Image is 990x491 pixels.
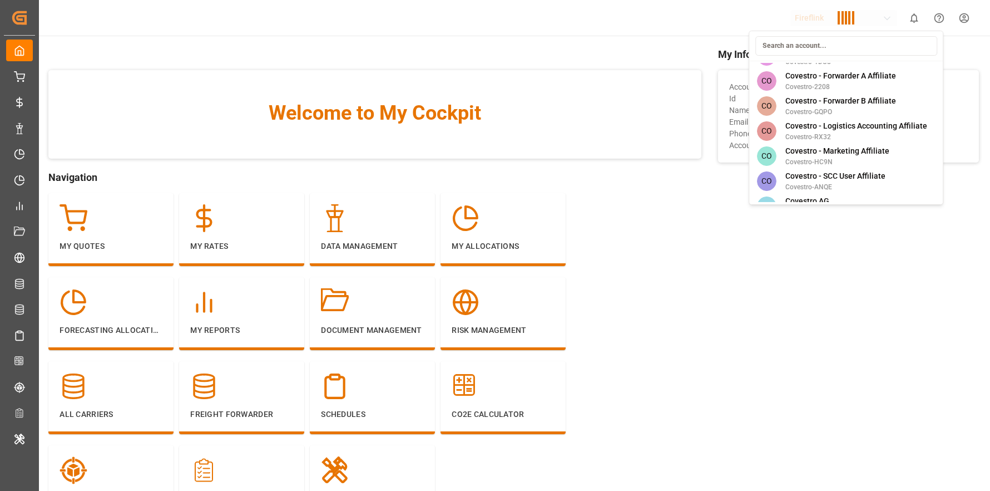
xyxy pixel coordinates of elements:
p: My Rates [190,240,293,252]
p: Document Management [321,325,424,336]
p: Schedules [321,409,424,420]
span: Name [729,105,759,116]
p: CO2e Calculator [452,409,555,420]
p: My Quotes [60,240,162,252]
p: My Reports [190,325,293,336]
p: Data Management [321,240,424,252]
span: My Info [718,47,979,62]
p: My Allocations [452,240,555,252]
button: show 0 new notifications [902,6,927,31]
span: Navigation [48,170,701,185]
p: Forecasting Allocations [60,325,162,336]
p: Risk Management [452,325,555,336]
p: All Carriers [60,409,162,420]
input: Search an account... [755,36,937,56]
span: Email [729,116,759,128]
span: Id [729,93,759,105]
span: Account Type [729,140,776,151]
button: Help Center [927,6,952,31]
span: Phone [729,128,759,140]
p: Freight Forwarder [190,409,293,420]
span: Account [729,81,759,93]
span: Welcome to My Cockpit [71,98,679,128]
